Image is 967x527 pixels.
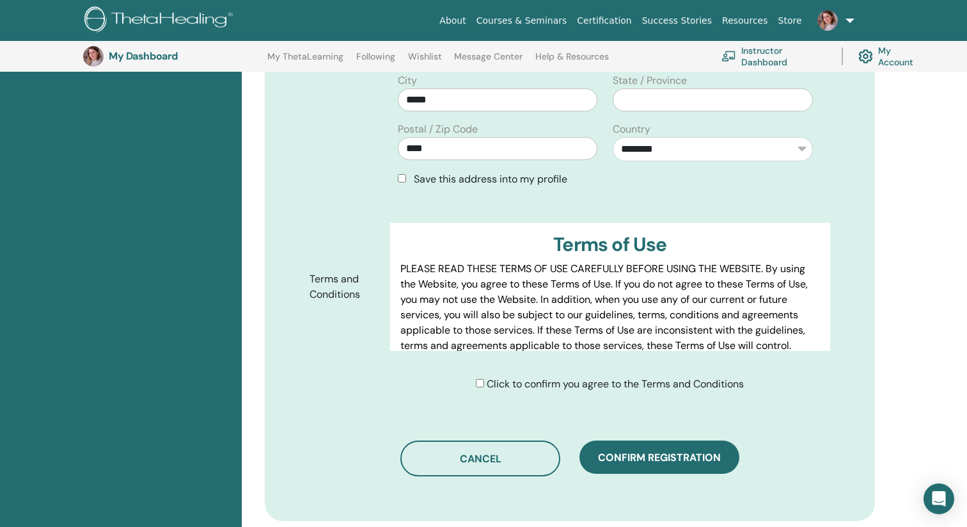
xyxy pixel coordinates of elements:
[773,9,807,33] a: Store
[924,483,954,514] div: Open Intercom Messenger
[398,73,417,88] label: City
[613,73,687,88] label: State / Province
[613,122,650,137] label: Country
[414,172,567,186] span: Save this address into my profile
[721,51,736,61] img: chalkboard-teacher.svg
[300,267,390,307] label: Terms and Conditions
[408,51,442,72] a: Wishlist
[400,233,820,256] h3: Terms of Use
[717,9,773,33] a: Resources
[535,51,609,72] a: Help & Resources
[598,451,721,464] span: Confirm registration
[487,377,744,391] span: Click to confirm you agree to the Terms and Conditions
[572,9,636,33] a: Certification
[721,42,826,70] a: Instructor Dashboard
[637,9,717,33] a: Success Stories
[858,46,873,67] img: cog.svg
[460,452,501,466] span: Cancel
[398,122,478,137] label: Postal / Zip Code
[84,6,237,35] img: logo.png
[267,51,343,72] a: My ThetaLearning
[434,9,471,33] a: About
[454,51,523,72] a: Message Center
[109,50,237,62] h3: My Dashboard
[356,51,395,72] a: Following
[579,441,739,474] button: Confirm registration
[83,46,104,67] img: default.jpg
[471,9,572,33] a: Courses & Seminars
[817,10,838,31] img: default.jpg
[400,441,560,476] button: Cancel
[858,42,926,70] a: My Account
[400,261,820,353] p: PLEASE READ THESE TERMS OF USE CAREFULLY BEFORE USING THE WEBSITE. By using the Website, you agre...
